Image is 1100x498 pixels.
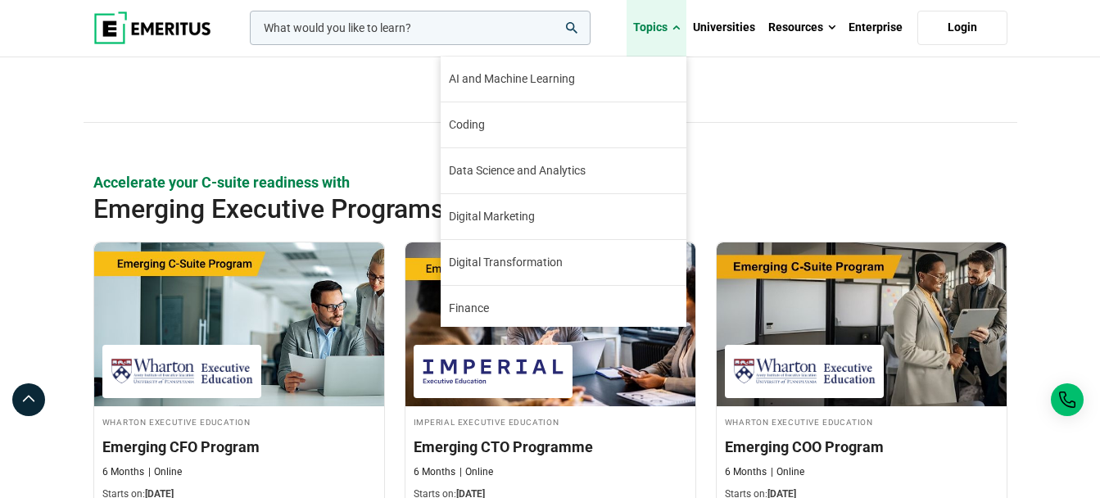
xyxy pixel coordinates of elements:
a: Data Science and Analytics [441,148,686,193]
p: 6 Months [414,465,455,479]
a: Digital Transformation [441,240,686,285]
p: Accelerate your C-suite readiness with [93,172,1007,192]
a: AI and Machine Learning [441,57,686,102]
p: Online [459,465,493,479]
h3: Emerging CTO Programme [414,437,687,457]
input: woocommerce-product-search-field-0 [250,11,591,45]
span: Finance [449,300,489,317]
h4: Wharton Executive Education [102,414,376,428]
h3: Emerging COO Program [725,437,998,457]
p: Online [148,465,182,479]
img: Emerging COO Program | Online Supply Chain and Operations Course [717,242,1007,406]
img: Imperial Executive Education [422,353,564,390]
img: Emerging CFO Program | Online Finance Course [94,242,384,406]
h3: Emerging CFO Program [102,437,376,457]
img: Emerging CTO Programme | Online Business Management Course [405,242,695,406]
span: AI and Machine Learning [449,70,575,88]
span: Coding [449,116,485,134]
span: Digital Marketing [449,208,535,225]
img: Wharton Executive Education [111,353,253,390]
h2: Emerging Executive Programs [93,192,916,225]
p: 6 Months [725,465,767,479]
h4: Imperial Executive Education [414,414,687,428]
span: Data Science and Analytics [449,162,586,179]
p: Online [771,465,804,479]
a: Login [917,11,1007,45]
p: 6 Months [102,465,144,479]
span: Digital Transformation [449,254,563,271]
img: Wharton Executive Education [733,353,876,390]
a: Digital Marketing [441,194,686,239]
a: Finance [441,286,686,331]
a: Coding [441,102,686,147]
h4: Wharton Executive Education [725,414,998,428]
